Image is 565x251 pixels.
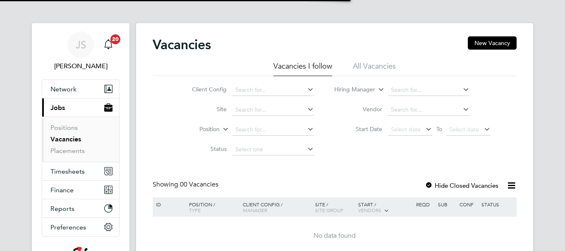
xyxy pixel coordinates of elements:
[335,105,382,113] label: Vendor
[434,124,445,134] span: To
[42,31,120,71] a: JS[PERSON_NAME]
[154,232,515,240] div: No data found
[42,181,119,199] button: Finance
[50,85,77,93] span: Network
[479,197,515,211] div: Status
[153,180,220,189] div: Showing
[241,197,313,217] div: Client Config /
[76,39,86,50] span: JS
[50,223,86,231] span: Preferences
[425,182,498,189] label: Hide Closed Vacancies
[50,147,85,155] a: Placements
[50,124,78,131] a: Positions
[154,197,183,211] div: ID
[42,218,119,236] button: Preferences
[50,104,65,112] span: Jobs
[457,197,479,211] div: Conf
[335,125,382,133] label: Start Date
[50,186,74,194] span: Finance
[388,104,469,116] input: Search for...
[328,86,375,94] label: Hiring Manager
[42,61,120,71] span: Jenette Stanley
[232,104,314,116] input: Search for...
[388,84,469,96] input: Search for...
[391,126,421,133] span: Select date
[273,61,332,76] li: Vacancies I follow
[50,205,74,213] span: Reports
[110,34,120,44] span: 20
[243,207,267,213] span: Manager
[232,124,314,136] input: Search for...
[42,98,119,117] button: Jobs
[313,197,357,217] div: Site /
[50,135,81,143] a: Vacancies
[468,36,517,50] button: New Vacancy
[179,86,227,93] label: Client Config
[172,125,220,134] label: Position
[356,197,414,218] div: Start /
[42,80,119,98] button: Network
[180,180,218,189] span: 00 Vacancies
[42,117,119,162] div: Jobs
[232,144,314,155] input: Select one
[414,197,436,211] div: Reqd
[179,145,227,153] label: Status
[358,207,381,213] span: Vendors
[449,126,479,133] span: Select date
[436,197,457,211] div: Sub
[183,197,241,217] div: Position /
[353,61,396,76] li: All Vacancies
[232,84,314,96] input: Search for...
[100,31,117,58] a: 20
[42,162,119,180] button: Timesheets
[153,36,211,53] h2: Vacancies
[179,105,227,113] label: Site
[315,207,343,213] span: Site Group
[189,207,201,213] span: Type
[42,199,119,218] button: Reports
[50,167,85,175] span: Timesheets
